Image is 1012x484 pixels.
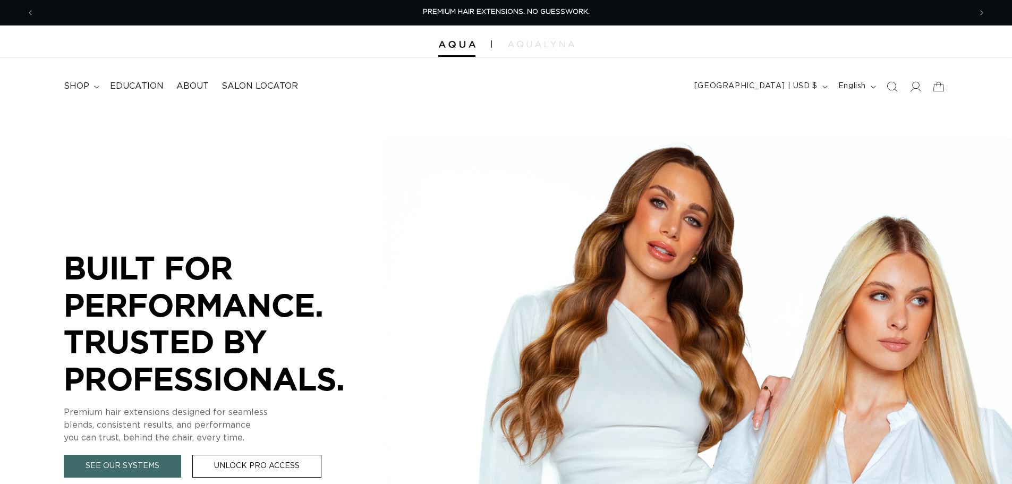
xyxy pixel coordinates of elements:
a: About [170,74,215,98]
span: English [838,81,866,92]
img: aqualyna.com [508,41,574,47]
button: Next announcement [970,3,993,23]
button: [GEOGRAPHIC_DATA] | USD $ [688,77,832,97]
button: Previous announcement [19,3,42,23]
a: Unlock Pro Access [192,455,321,478]
img: Aqua Hair Extensions [438,41,475,48]
a: See Our Systems [64,455,181,478]
span: [GEOGRAPHIC_DATA] | USD $ [694,81,818,92]
span: Education [110,81,164,92]
span: PREMIUM HAIR EXTENSIONS. NO GUESSWORK. [423,9,590,15]
span: About [176,81,209,92]
p: Premium hair extensions designed for seamless blends, consistent results, and performance you can... [64,406,382,444]
a: Salon Locator [215,74,304,98]
span: shop [64,81,89,92]
span: Salon Locator [222,81,298,92]
p: BUILT FOR PERFORMANCE. TRUSTED BY PROFESSIONALS. [64,249,382,397]
a: Education [104,74,170,98]
button: English [832,77,880,97]
summary: Search [880,75,904,98]
summary: shop [57,74,104,98]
